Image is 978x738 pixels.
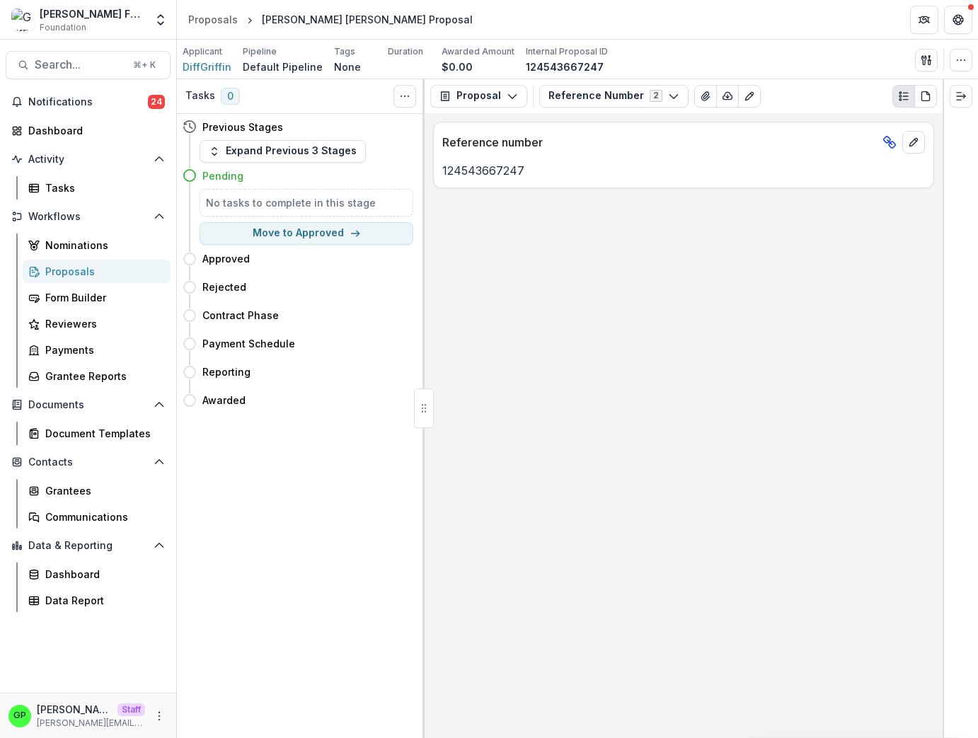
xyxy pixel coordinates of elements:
[202,279,246,294] h4: Rejected
[910,6,938,34] button: Partners
[200,222,413,245] button: Move to Approved
[442,134,877,151] p: Reference number
[202,120,283,134] h4: Previous Stages
[738,85,761,108] button: Edit as form
[183,59,231,74] a: DiffGriffin
[243,45,277,58] p: Pipeline
[243,59,323,74] p: Default Pipeline
[28,399,148,411] span: Documents
[40,21,86,34] span: Foundation
[45,509,159,524] div: Communications
[892,85,915,108] button: Plaintext view
[202,308,279,323] h4: Contract Phase
[442,162,925,179] p: 124543667247
[6,393,171,416] button: Open Documents
[221,88,240,105] span: 0
[6,205,171,228] button: Open Workflows
[6,534,171,557] button: Open Data & Reporting
[183,45,222,58] p: Applicant
[6,119,171,142] a: Dashboard
[40,6,145,21] div: [PERSON_NAME] Foundation
[6,451,171,473] button: Open Contacts
[45,426,159,441] div: Document Templates
[11,8,34,31] img: Griffin Foundation
[6,148,171,171] button: Open Activity
[23,176,171,200] a: Tasks
[28,540,148,552] span: Data & Reporting
[202,336,295,351] h4: Payment Schedule
[262,12,473,27] div: [PERSON_NAME] [PERSON_NAME] Proposal
[45,342,159,357] div: Payments
[202,364,251,379] h4: Reporting
[202,168,243,183] h4: Pending
[388,45,423,58] p: Duration
[202,251,250,266] h4: Approved
[28,211,148,223] span: Workflows
[148,95,165,109] span: 24
[914,85,937,108] button: PDF view
[23,364,171,388] a: Grantee Reports
[334,59,361,74] p: None
[23,260,171,283] a: Proposals
[185,90,215,102] h3: Tasks
[539,85,689,108] button: Reference Number2
[526,59,604,74] p: 124543667247
[23,563,171,586] a: Dashboard
[334,45,355,58] p: Tags
[45,264,159,279] div: Proposals
[694,85,717,108] button: View Attached Files
[23,233,171,257] a: Nominations
[130,57,159,73] div: ⌘ + K
[188,12,238,27] div: Proposals
[183,9,243,30] a: Proposals
[35,58,125,71] span: Search...
[45,290,159,305] div: Form Builder
[442,45,514,58] p: Awarded Amount
[944,6,972,34] button: Get Help
[442,59,473,74] p: $0.00
[45,483,159,498] div: Grantees
[45,593,159,608] div: Data Report
[206,195,407,210] h5: No tasks to complete in this stage
[23,589,171,612] a: Data Report
[23,505,171,529] a: Communications
[6,51,171,79] button: Search...
[526,45,608,58] p: Internal Proposal ID
[202,393,246,408] h4: Awarded
[45,369,159,384] div: Grantee Reports
[45,316,159,331] div: Reviewers
[950,85,972,108] button: Expand right
[23,479,171,502] a: Grantees
[23,422,171,445] a: Document Templates
[28,96,148,108] span: Notifications
[28,456,148,468] span: Contacts
[200,140,366,163] button: Expand Previous 3 Stages
[45,180,159,195] div: Tasks
[151,6,171,34] button: Open entity switcher
[23,338,171,362] a: Payments
[37,717,145,730] p: [PERSON_NAME][EMAIL_ADDRESS][DOMAIN_NAME]
[23,286,171,309] a: Form Builder
[183,9,478,30] nav: breadcrumb
[23,312,171,335] a: Reviewers
[28,123,159,138] div: Dashboard
[37,702,112,717] p: [PERSON_NAME]
[117,703,145,716] p: Staff
[28,154,148,166] span: Activity
[13,711,26,720] div: Griffin Perry
[393,85,416,108] button: Toggle View Cancelled Tasks
[6,91,171,113] button: Notifications24
[45,567,159,582] div: Dashboard
[430,85,527,108] button: Proposal
[151,708,168,725] button: More
[902,131,925,154] button: edit
[45,238,159,253] div: Nominations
